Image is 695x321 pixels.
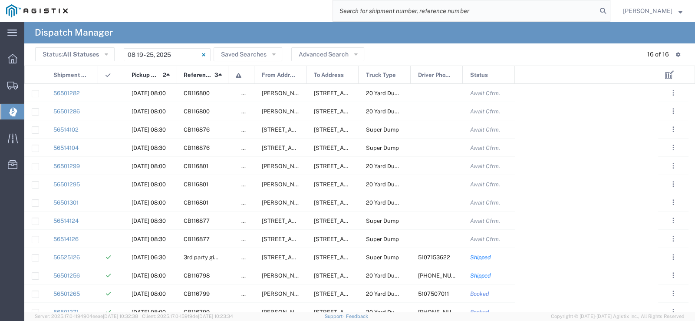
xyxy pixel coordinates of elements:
[184,66,211,84] span: Reference
[241,218,254,224] span: false
[132,199,166,206] span: 08/22/2025, 08:00
[241,309,254,315] span: false
[241,90,254,96] span: false
[132,181,166,188] span: 08/22/2025, 08:00
[53,272,80,279] a: 56501256
[667,269,679,281] button: ...
[314,126,447,133] span: 1601 Dixon Landing Rd, Milpitas, California, 95035, United States
[314,181,400,188] span: 2111 Hillcrest Ave, Antioch, California, 94509, United States
[470,126,500,133] span: Await Cfrm.
[262,108,524,115] span: Jean Dr & Rose Way, Union City, California, United States
[672,288,674,299] span: . . .
[262,181,524,188] span: Jean Dr & Rose Way, Union City, California, United States
[132,309,166,315] span: 08/20/2025, 08:00
[132,108,166,115] span: 08/21/2025, 08:00
[418,254,450,261] span: 5107153622
[314,145,447,151] span: 1601 Dixon Landing Rd, Milpitas, California, 95035, United States
[53,145,79,151] a: 56514104
[672,307,674,317] span: . . .
[53,163,80,169] a: 56501299
[470,291,489,297] span: Booked
[623,6,672,16] span: Octavio Torres
[418,309,469,315] span: 510-760-3627
[470,108,500,115] span: Await Cfrm.
[262,145,348,151] span: 31220 Lily St, Union City, California, United States
[53,218,79,224] a: 56514124
[132,90,166,96] span: 08/21/2025, 08:00
[667,233,679,245] button: ...
[314,90,400,96] span: 2111 Hillcrest Ave, Antioch, California, 94509, United States
[132,145,166,151] span: 08/21/2025, 08:30
[314,291,400,297] span: 2111 Hillcrest Ave, Antioch, California, 94509, United States
[314,199,400,206] span: 2111 Hillcrest Ave, Antioch, California, 94509, United States
[672,270,674,281] span: . . .
[53,309,79,315] a: 56501271
[184,309,210,315] span: CB116799
[672,88,674,98] span: . . .
[184,236,210,242] span: CB116877
[132,66,160,84] span: Pickup Date and Time
[314,218,447,224] span: 1601 Dixon Landing Rd, Milpitas, California, 95035, United States
[366,254,399,261] span: Super Dump
[314,163,400,169] span: 2111 Hillcrest Ave, Antioch, California, 94509, United States
[470,145,500,151] span: Await Cfrm.
[63,51,99,58] span: All Statuses
[132,163,166,169] span: 08/22/2025, 08:00
[418,66,453,84] span: Driver Phone No.
[551,313,685,320] span: Copyright © [DATE]-[DATE] Agistix Inc., All Rights Reserved
[262,126,348,133] span: 31220 Lily St, Union City, California, United States
[667,215,679,227] button: ...
[241,163,254,169] span: false
[53,126,79,133] a: 56514102
[672,142,674,153] span: . . .
[366,291,419,297] span: 20 Yard Dump Truck
[132,272,166,279] span: 08/19/2025, 08:00
[667,142,679,154] button: ...
[667,306,679,318] button: ...
[470,272,491,279] span: Shipped
[672,215,674,226] span: . . .
[366,272,419,279] span: 20 Yard Dump Truck
[53,108,80,115] a: 56501286
[53,181,80,188] a: 56501295
[53,291,80,297] a: 56501265
[184,126,210,133] span: CB116876
[346,314,368,319] a: Feedback
[623,6,683,16] button: [PERSON_NAME]
[366,66,396,84] span: Truck Type
[366,218,399,224] span: Super Dump
[163,66,166,84] span: 2
[672,179,674,189] span: . . .
[667,87,679,99] button: ...
[241,108,254,115] span: false
[262,309,524,315] span: Jean Dr & Rose Way, Union City, California, United States
[314,272,400,279] span: 2111 Hillcrest Ave, Antioch, California, 94509, United States
[184,254,234,261] span: 3rd party giveaway
[672,234,674,244] span: . . .
[184,272,210,279] span: CB116798
[667,196,679,208] button: ...
[142,314,233,319] span: Client: 2025.17.0-159f9de
[366,199,419,206] span: 20 Yard Dump Truck
[647,50,669,59] div: 16 of 16
[241,272,254,279] span: false
[470,254,491,261] span: Shipped
[241,236,254,242] span: false
[418,291,449,297] span: 5107507011
[672,197,674,208] span: . . .
[333,0,597,21] input: Search for shipment number, reference number
[314,309,400,315] span: 2111 Hillcrest Ave, Antioch, California, 94509, United States
[366,145,399,151] span: Super Dump
[324,314,346,319] a: Support
[672,106,674,116] span: . . .
[184,108,210,115] span: CB116800
[262,272,524,279] span: Jean Dr & Rose Way, Union City, California, United States
[470,90,500,96] span: Await Cfrm.
[667,123,679,136] button: ...
[198,314,233,319] span: [DATE] 10:23:34
[53,254,80,261] a: 56525126
[262,163,524,169] span: Jean Dr & Rose Way, Union City, California, United States
[184,145,210,151] span: CB116876
[53,199,79,206] a: 56501301
[241,291,254,297] span: false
